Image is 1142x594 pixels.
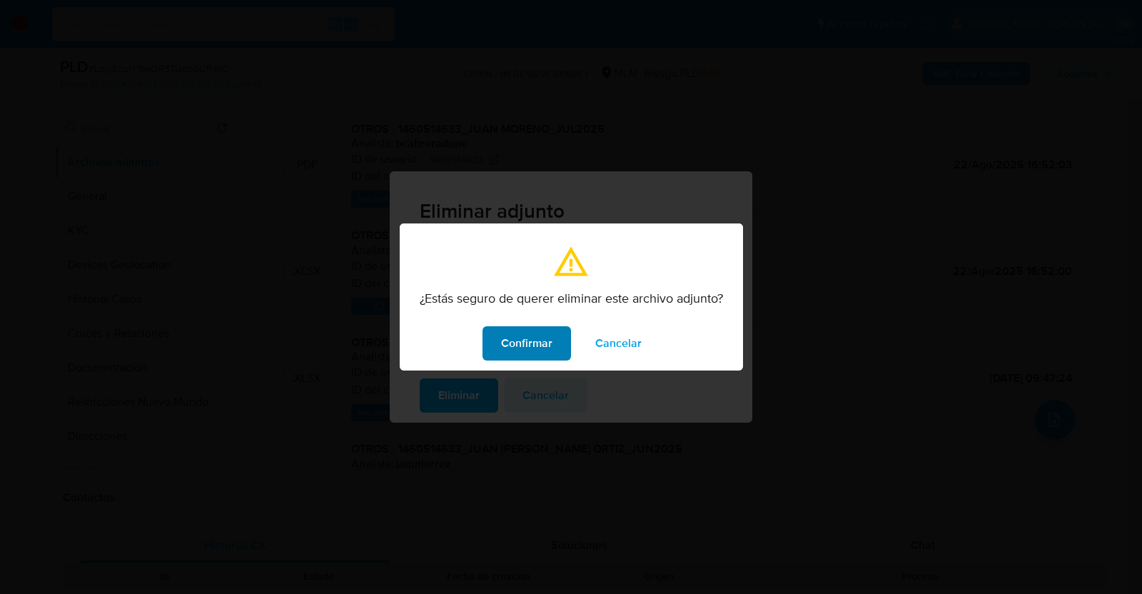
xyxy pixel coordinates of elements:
button: modal_confirmation.cancel [577,326,660,361]
span: Cancelar [595,328,642,359]
div: modal_confirmation.title [400,223,743,371]
span: Confirmar [501,328,552,359]
button: modal_confirmation.confirm [482,326,571,361]
p: ¿Estás seguro de querer eliminar este archivo adjunto? [420,291,723,306]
